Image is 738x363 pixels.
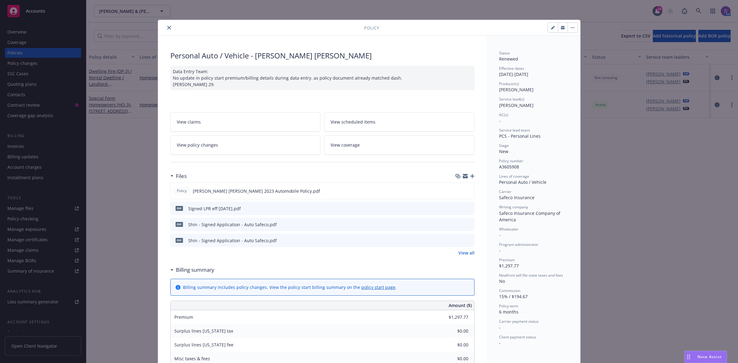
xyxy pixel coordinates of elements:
span: View claims [177,119,201,125]
button: preview file [466,205,472,212]
span: Effective dates [499,66,524,71]
span: 15% / $194.67 [499,294,528,299]
div: Shin - Signed Application - Auto Safeco.pdf [188,221,277,228]
span: Carrier [499,189,511,194]
div: Personal Auto / Vehicle - [PERSON_NAME] [PERSON_NAME] [170,50,474,61]
span: - [499,247,501,253]
span: Service lead(s) [499,97,524,102]
button: download file [457,205,462,212]
input: 0.00 [432,340,472,349]
h3: Files [176,172,187,180]
span: View scheduled items [331,119,375,125]
span: [PERSON_NAME] [PERSON_NAME] 2023 Automobile Policy.pdf [193,188,320,194]
span: Amount ($) [449,302,472,309]
div: [DATE] - [DATE] [499,66,568,77]
span: No [499,278,505,284]
input: 0.00 [432,326,472,336]
span: Surplus lines [US_STATE] fee [174,342,233,348]
div: Billing summary includes policy changes. View the policy start billing summary on the . [183,284,397,290]
span: Program administrator [499,242,538,247]
span: pdf [176,238,183,243]
span: Writing company [499,204,528,210]
h3: Billing summary [176,266,214,274]
span: View coverage [331,142,360,148]
span: Premium [174,314,193,320]
input: 0.00 [432,313,472,322]
div: Drag to move [685,351,692,363]
span: Commission [499,288,520,293]
button: preview file [466,237,472,244]
span: Policy [364,25,379,31]
a: View policy changes [170,135,321,155]
span: Policy number [499,158,523,164]
span: 6 months [499,309,518,315]
div: Signed LPR eff [DATE].pdf [188,205,241,212]
span: Nova Assist [697,354,722,359]
a: View all [458,250,474,256]
a: policy start page [361,284,395,290]
span: - [499,325,501,330]
span: Client payment status [499,334,536,340]
span: $1,297.77 [499,263,519,269]
span: Newfront will file state taxes and fees [499,273,563,278]
span: pdf [176,206,183,211]
div: Personal Auto / Vehicle [499,179,568,185]
a: View scheduled items [324,112,474,132]
span: [PERSON_NAME] [499,102,534,108]
span: New [499,148,508,154]
span: Policy term [499,303,518,309]
span: Lines of coverage [499,174,529,179]
button: download file [457,221,462,228]
span: Carrier payment status [499,319,539,324]
div: Files [170,172,187,180]
span: PCS - Personal Lines [499,133,541,139]
button: close [165,24,173,31]
span: pdf [176,222,183,227]
span: Safeco Insurance Company of America [499,210,561,223]
span: Premium [499,257,515,262]
span: Surplus lines [US_STATE] tax [174,328,233,334]
button: Nova Assist [684,351,727,363]
span: Policy [176,188,188,194]
span: A3605908 [499,164,519,170]
div: Shin - Signed Application - Auto Safeco.pdf [188,237,277,244]
span: Safeco Insurance [499,195,534,200]
div: Billing summary [170,266,214,274]
span: - [499,232,501,238]
button: download file [456,188,461,194]
span: Wholesaler [499,227,518,232]
span: Service lead team [499,128,530,133]
span: AC(s) [499,112,508,117]
span: Status [499,50,510,56]
span: [PERSON_NAME] [499,87,534,93]
div: Data Entry Team: No update in policy start premium/billing details during data entry. as policy d... [170,66,474,90]
span: Stage [499,143,509,148]
a: View coverage [324,135,474,155]
span: - [499,118,501,124]
button: preview file [466,188,472,194]
span: Renewed [499,56,518,62]
span: Misc taxes & fees [174,356,210,361]
span: View policy changes [177,142,218,148]
span: Producer(s) [499,81,519,86]
button: download file [457,237,462,244]
button: preview file [466,221,472,228]
span: - [499,340,501,346]
a: View claims [170,112,321,132]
